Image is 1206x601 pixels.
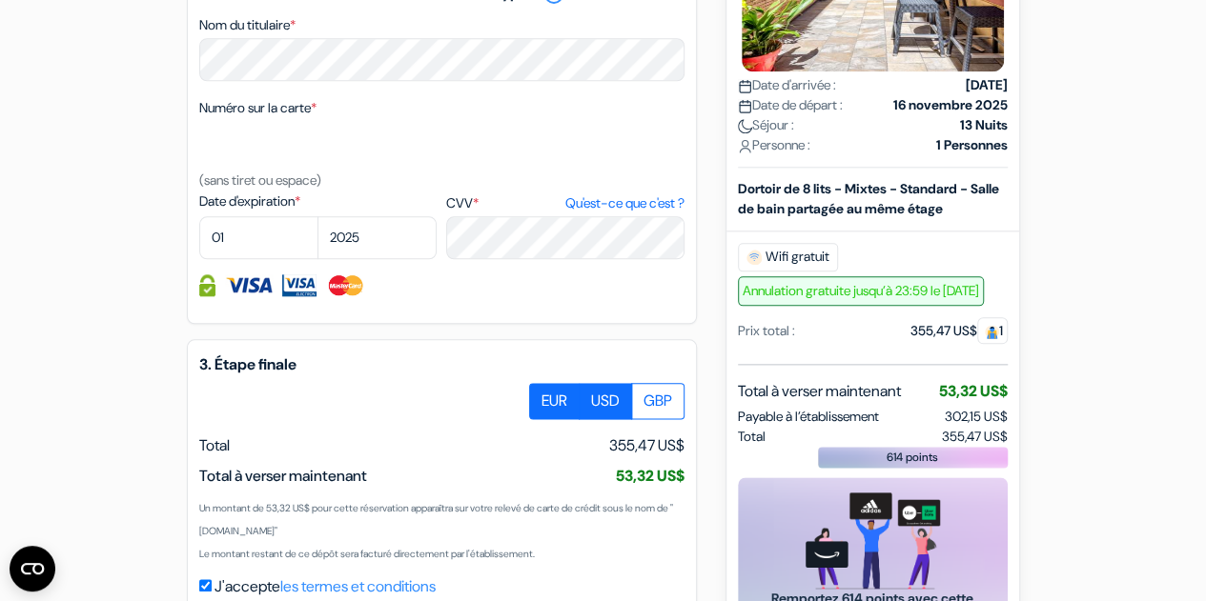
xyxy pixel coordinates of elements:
div: Prix total : [738,321,795,341]
img: calendar.svg [738,79,752,93]
label: CVV [446,193,684,213]
h5: 3. Étape finale [199,355,685,373]
span: 53,32 US$ [616,466,685,486]
span: 302,15 US$ [945,408,1008,425]
small: (sans tiret ou espace) [199,171,321,189]
label: USD [579,383,632,419]
span: 53,32 US$ [939,381,1008,401]
img: free_wifi.svg [746,250,762,265]
span: 1 [977,317,1008,344]
span: Date d'arrivée : [738,75,836,95]
span: Total à verser maintenant [738,380,901,403]
div: Basic radio toggle button group [530,383,685,419]
img: Master Card [326,274,365,296]
span: Wifi gratuit [738,243,838,271]
span: 355,47 US$ [609,434,685,457]
a: Qu'est-ce que c'est ? [564,193,684,213]
small: Un montant de 53,32 US$ pour cette réservation apparaîtra sur votre relevé de carte de crédit sou... [199,502,673,537]
span: Annulation gratuite jusqu’à 23:59 le [DATE] [738,276,984,306]
img: guest.svg [985,325,999,339]
img: moon.svg [738,119,752,133]
img: gift_card_hero_new.png [806,492,940,589]
label: GBP [631,383,685,419]
img: Visa [225,274,273,296]
b: Dortoir de 8 lits - Mixtes - Standard - Salle de bain partagée au même étage [738,180,999,217]
label: Nom du titulaire [199,15,296,35]
label: J'accepte [215,575,436,598]
img: Information de carte de crédit entièrement encryptée et sécurisée [199,274,215,296]
span: Total à verser maintenant [199,466,367,486]
img: user_icon.svg [738,139,752,153]
strong: 1 Personnes [936,135,1008,155]
span: Personne : [738,135,810,155]
span: Date de départ : [738,95,843,115]
span: Payable à l’établissement [738,407,879,427]
label: EUR [529,383,580,419]
img: calendar.svg [738,99,752,113]
img: Visa Electron [282,274,317,296]
small: Le montant restant de ce dépôt sera facturé directement par l'établissement. [199,548,535,560]
strong: 16 novembre 2025 [893,95,1008,115]
span: Total [199,435,230,455]
a: les termes et conditions [280,576,436,596]
label: Numéro sur la carte [199,98,317,118]
label: Date d'expiration [199,191,437,211]
div: 355,47 US$ [910,321,1008,341]
strong: [DATE] [966,75,1008,95]
span: Séjour : [738,115,794,135]
span: Total [738,427,766,447]
span: 614 points [887,449,938,466]
button: Ouvrir le widget CMP [10,546,55,591]
strong: 13 Nuits [960,115,1008,135]
span: 355,47 US$ [942,427,1008,447]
